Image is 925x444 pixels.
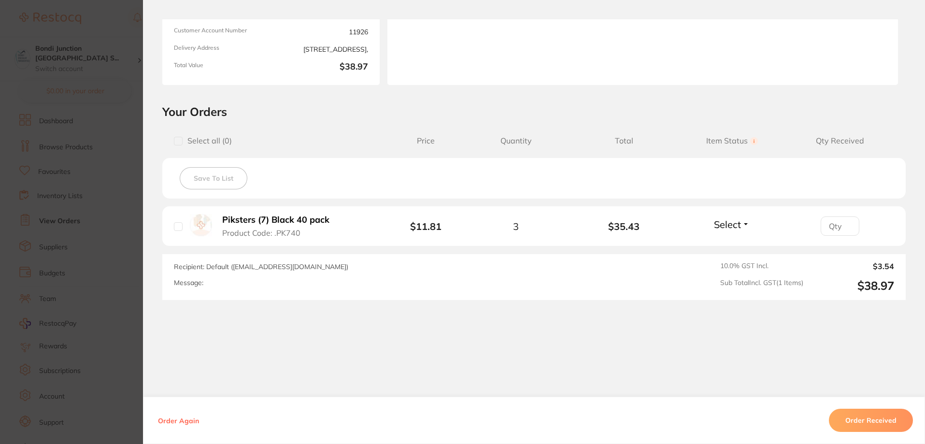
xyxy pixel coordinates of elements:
[720,262,803,271] span: 10.0 % GST Incl.
[390,136,462,145] span: Price
[155,416,202,425] button: Order Again
[711,218,753,230] button: Select
[174,27,267,37] span: Customer Account Number
[183,136,232,145] span: Select all ( 0 )
[275,62,368,73] b: $38.97
[570,221,678,232] b: $35.43
[275,44,368,54] span: [STREET_ADDRESS],
[174,62,267,73] span: Total Value
[222,215,329,225] b: Piksters (7) Black 40 pack
[821,216,859,236] input: Qty
[222,229,300,237] span: Product Code: .PK740
[462,136,570,145] span: Quantity
[720,279,803,293] span: Sub Total Incl. GST ( 1 Items)
[513,221,519,232] span: 3
[162,104,906,119] h2: Your Orders
[190,214,212,236] img: Piksters (7) Black 40 pack
[180,167,247,189] button: Save To List
[570,136,678,145] span: Total
[811,262,894,271] output: $3.54
[219,215,341,238] button: Piksters (7) Black 40 pack Product Code: .PK740
[786,136,894,145] span: Qty Received
[174,262,348,271] span: Recipient: Default ( [EMAIL_ADDRESS][DOMAIN_NAME] )
[174,44,267,54] span: Delivery Address
[410,220,441,232] b: $11.81
[714,218,741,230] span: Select
[174,279,203,287] label: Message:
[678,136,786,145] span: Item Status
[829,409,913,432] button: Order Received
[275,27,368,37] span: 11926
[811,279,894,293] output: $38.97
